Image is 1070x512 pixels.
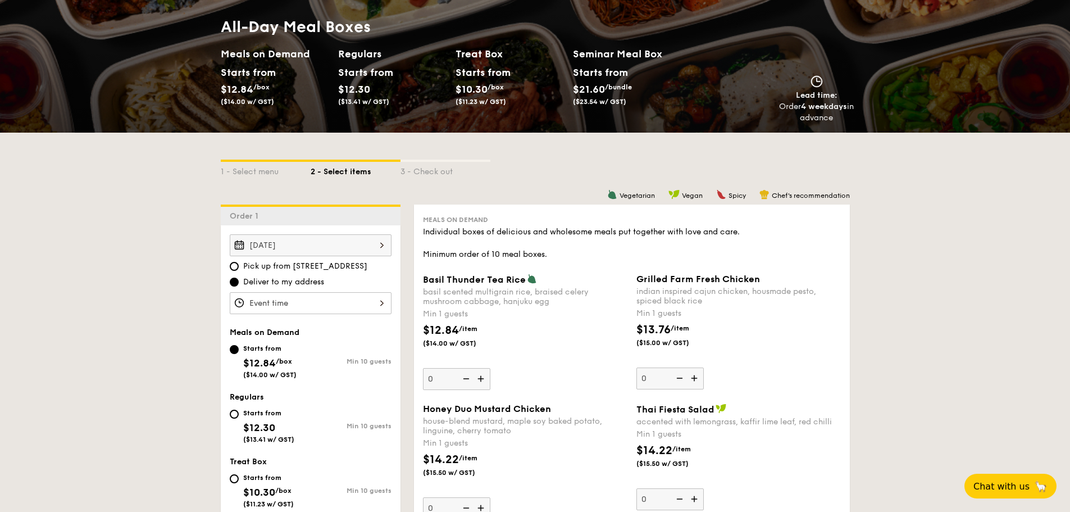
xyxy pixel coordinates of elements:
span: $12.30 [243,422,275,434]
div: Starts from [221,64,271,81]
span: Lead time: [796,90,837,100]
span: ($14.00 w/ GST) [221,98,274,106]
img: icon-spicy.37a8142b.svg [716,189,726,200]
span: ($13.41 w/ GST) [338,98,389,106]
img: icon-add.58712e84.svg [687,368,704,389]
div: Min 10 guests [311,422,391,430]
span: ($13.41 w/ GST) [243,436,294,443]
span: Regulars [230,392,264,402]
span: ($14.00 w/ GST) [243,371,297,379]
span: $21.60 [573,83,605,96]
span: ($15.50 w/ GST) [423,468,499,477]
strong: 4 weekdays [801,102,847,111]
img: icon-clock.2db775ea.svg [808,75,825,88]
div: Individual boxes of delicious and wholesome meals put together with love and care. Minimum order ... [423,226,841,260]
div: Starts from [573,64,627,81]
img: icon-vegetarian.fe4039eb.svg [607,189,617,200]
div: Starts from [456,64,506,81]
span: /item [459,454,477,462]
span: Order 1 [230,211,263,221]
h2: Meals on Demand [221,46,329,62]
input: Deliver to my address [230,278,239,287]
span: $10.30 [243,486,275,499]
span: ($11.23 w/ GST) [243,500,294,508]
div: Min 1 guests [423,438,627,449]
span: $14.22 [636,444,672,457]
div: Order in advance [779,101,854,124]
h1: All-Day Meal Boxes [221,17,690,37]
span: Spicy [728,192,746,200]
span: ($23.54 w/ GST) [573,98,626,106]
img: icon-reduce.1d2dbef1.svg [457,368,473,389]
span: Deliver to my address [243,277,324,288]
span: $13.76 [636,323,671,337]
input: Basil Thunder Tea Ricebasil scented multigrain rice, braised celery mushroom cabbage, hanjuku egg... [423,368,490,390]
input: Pick up from [STREET_ADDRESS] [230,262,239,271]
span: $12.84 [221,83,253,96]
span: Basil Thunder Tea Rice [423,274,526,285]
span: Treat Box [230,457,267,466]
span: ($14.00 w/ GST) [423,339,499,348]
input: Event date [230,234,391,256]
span: /item [459,325,477,333]
span: /box [275,487,292,495]
div: Min 10 guests [311,487,391,495]
span: $12.84 [243,357,276,369]
div: Starts from [243,409,294,418]
span: /box [276,357,292,365]
h2: Regulars [338,46,447,62]
span: Thai Fiesta Salad [636,404,714,415]
img: icon-chef-hat.a58ddaea.svg [759,189,770,200]
img: icon-add.58712e84.svg [687,488,704,510]
div: 1 - Select menu [221,162,311,178]
span: /item [672,445,691,453]
span: 🦙 [1034,480,1048,493]
img: icon-add.58712e84.svg [473,368,490,389]
div: Min 1 guests [423,309,627,320]
div: Starts from [243,344,297,353]
span: Meals on Demand [230,328,299,337]
img: icon-vegan.f8ff3823.svg [668,189,680,200]
div: accented with lemongrass, kaffir lime leaf, red chilli [636,417,841,427]
span: Meals on Demand [423,216,488,224]
h2: Seminar Meal Box [573,46,690,62]
div: Starts from [243,473,294,482]
span: Chef's recommendation [772,192,850,200]
span: /bundle [605,83,632,91]
input: Starts from$12.84/box($14.00 w/ GST)Min 10 guests [230,345,239,354]
div: Min 10 guests [311,357,391,365]
span: Chat with us [973,481,1030,492]
div: Starts from [338,64,388,81]
span: $12.84 [423,324,459,337]
input: Starts from$12.30($13.41 w/ GST)Min 10 guests [230,410,239,419]
img: icon-vegetarian.fe4039eb.svg [527,274,537,284]
span: ($15.00 w/ GST) [636,338,713,347]
input: Event time [230,292,391,314]
div: 3 - Check out [400,162,490,178]
span: /box [253,83,270,91]
div: Min 1 guests [636,308,841,319]
span: ($11.23 w/ GST) [456,98,506,106]
img: icon-reduce.1d2dbef1.svg [670,488,687,510]
span: Honey Duo Mustard Chicken [423,404,551,414]
div: indian inspired cajun chicken, housmade pesto, spiced black rice [636,287,841,306]
h2: Treat Box [456,46,564,62]
input: Grilled Farm Fresh Chickenindian inspired cajun chicken, housmade pesto, spiced black riceMin 1 g... [636,368,704,389]
img: icon-vegan.f8ff3823.svg [716,404,727,414]
input: Thai Fiesta Saladaccented with lemongrass, kaffir lime leaf, red chilliMin 1 guests$14.22/item($1... [636,488,704,510]
span: /item [671,324,689,332]
img: icon-reduce.1d2dbef1.svg [670,368,687,389]
div: basil scented multigrain rice, braised celery mushroom cabbage, hanjuku egg [423,287,627,306]
span: $10.30 [456,83,488,96]
span: Pick up from [STREET_ADDRESS] [243,261,367,272]
span: Vegetarian [620,192,655,200]
span: /box [488,83,504,91]
span: Grilled Farm Fresh Chicken [636,274,760,284]
div: Min 1 guests [636,429,841,440]
button: Chat with us🦙 [964,474,1057,499]
div: 2 - Select items [311,162,400,178]
span: $12.30 [338,83,370,96]
span: ($15.50 w/ GST) [636,459,713,468]
input: Starts from$10.30/box($11.23 w/ GST)Min 10 guests [230,474,239,483]
span: Vegan [682,192,703,200]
